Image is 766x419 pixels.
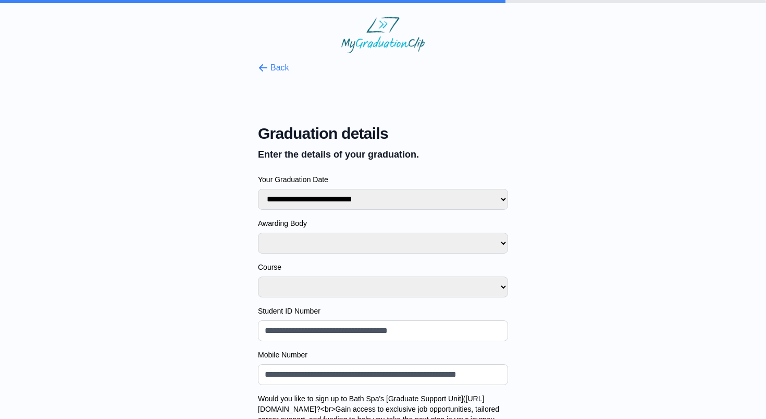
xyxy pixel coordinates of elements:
img: MyGraduationClip [341,17,425,53]
span: Graduation details [258,124,508,143]
label: Mobile Number [258,350,508,360]
button: Back [258,62,289,74]
p: Enter the details of your graduation. [258,147,508,162]
label: Student ID Number [258,306,508,316]
label: Awarding Body [258,218,508,229]
label: Course [258,262,508,272]
label: Your Graduation Date [258,174,508,185]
